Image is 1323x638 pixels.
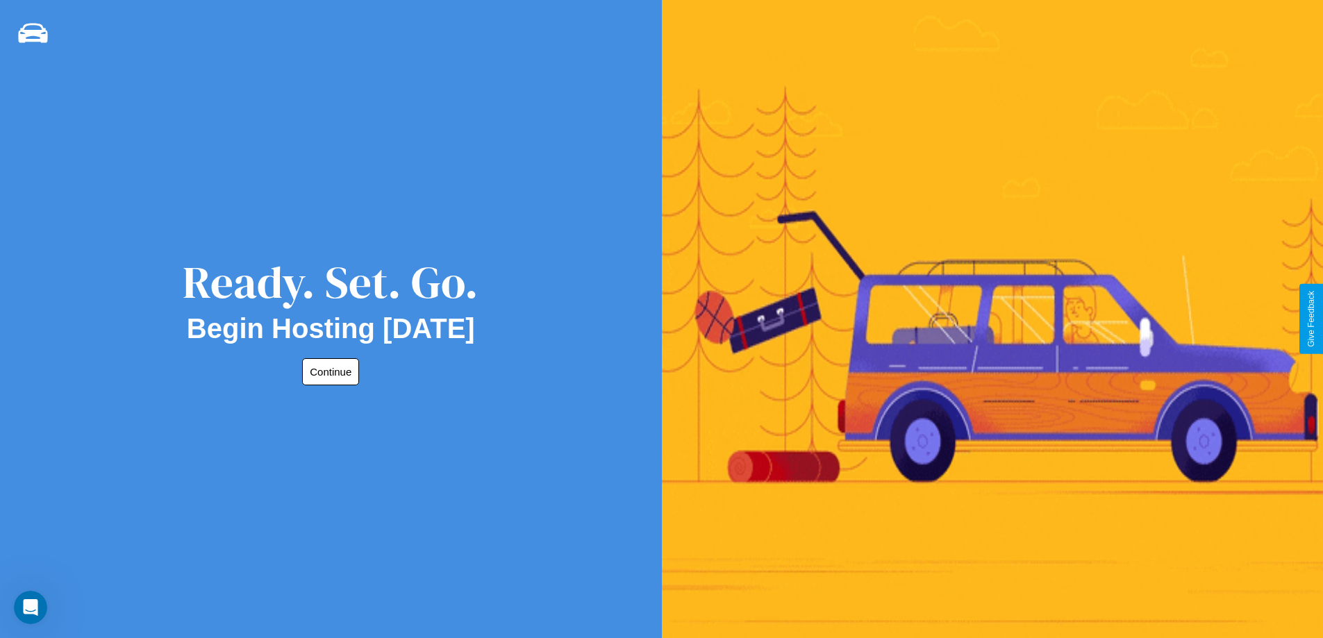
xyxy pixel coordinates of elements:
[183,251,479,313] div: Ready. Set. Go.
[302,358,359,385] button: Continue
[1306,291,1316,347] div: Give Feedback
[187,313,475,344] h2: Begin Hosting [DATE]
[14,591,47,624] iframe: Intercom live chat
